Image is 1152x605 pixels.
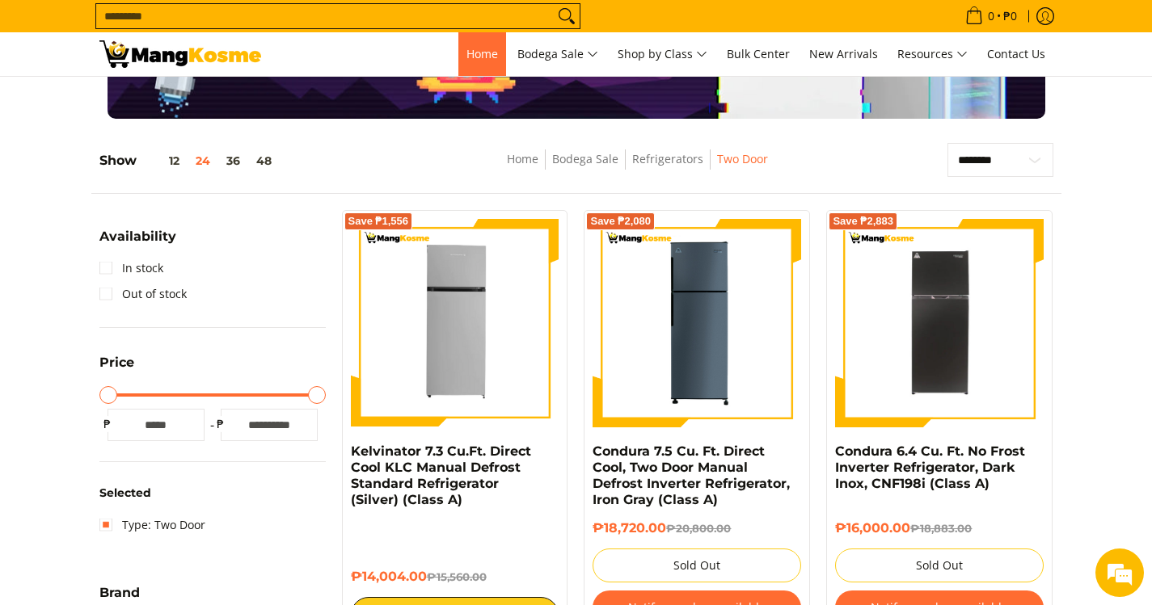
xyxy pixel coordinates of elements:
[213,416,229,432] span: ₱
[593,219,801,427] img: condura-direct-cool-7.5-cubic-feet-2-door-manual-defrost-inverter-ref-iron-gray-full-view-mang-kosme
[517,44,598,65] span: Bodega Sale
[277,32,1053,76] nav: Main Menu
[99,281,187,307] a: Out of stock
[618,44,707,65] span: Shop by Class
[466,46,498,61] span: Home
[833,216,893,226] span: Save ₱2,883
[835,219,1044,427] img: Condura 6.4 Cu. Ft. No Frost Inverter Refrigerator, Dark Inox, CNF198i (Class A)
[458,32,506,76] a: Home
[801,32,886,76] a: New Arrivals
[593,443,790,507] a: Condura 7.5 Cu. Ft. Direct Cool, Two Door Manual Defrost Inverter Refrigerator, Iron Gray (Class A)
[427,570,487,583] del: ₱15,560.00
[99,416,116,432] span: ₱
[99,486,326,501] h6: Selected
[889,32,976,76] a: Resources
[593,548,801,582] button: Sold Out
[94,193,223,356] span: We're online!
[985,11,997,22] span: 0
[910,522,972,535] del: ₱18,883.00
[99,230,176,243] span: Availability
[590,216,651,226] span: Save ₱2,080
[8,420,308,477] textarea: Type your message and hit 'Enter'
[552,151,618,166] a: Bodega Sale
[727,46,790,61] span: Bulk Center
[218,154,248,167] button: 36
[632,151,703,166] a: Refrigerators
[809,46,878,61] span: New Arrivals
[348,216,409,226] span: Save ₱1,556
[99,153,280,169] h5: Show
[99,230,176,255] summary: Open
[265,8,304,47] div: Minimize live chat window
[554,4,580,28] button: Search
[960,7,1022,25] span: •
[248,154,280,167] button: 48
[188,154,218,167] button: 24
[610,32,715,76] a: Shop by Class
[666,522,731,535] del: ₱20,800.00
[979,32,1053,76] a: Contact Us
[835,520,1044,536] h6: ₱16,000.00
[835,443,1025,491] a: Condura 6.4 Cu. Ft. No Frost Inverter Refrigerator, Dark Inox, CNF198i (Class A)
[99,586,140,599] span: Brand
[99,356,134,381] summary: Open
[99,512,205,538] a: Type: Two Door
[99,40,261,68] img: Bodega Sale Refrigerator l Mang Kosme: Home Appliances Warehouse Sale Two Door
[987,46,1045,61] span: Contact Us
[351,443,531,507] a: Kelvinator 7.3 Cu.Ft. Direct Cool KLC Manual Defrost Standard Refrigerator (Silver) (Class A)
[509,32,606,76] a: Bodega Sale
[835,548,1044,582] button: Sold Out
[396,149,879,186] nav: Breadcrumbs
[593,520,801,536] h6: ₱18,720.00
[84,90,272,111] div: Chat with us now
[351,219,559,427] img: Kelvinator 7.3 Cu.Ft. Direct Cool KLC Manual Defrost Standard Refrigerator (Silver) (Class A)
[717,149,768,170] span: Two Door
[507,151,538,166] a: Home
[897,44,968,65] span: Resources
[137,154,188,167] button: 12
[351,569,559,585] h6: ₱14,004.00
[99,356,134,369] span: Price
[99,255,163,281] a: In stock
[719,32,798,76] a: Bulk Center
[1001,11,1019,22] span: ₱0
